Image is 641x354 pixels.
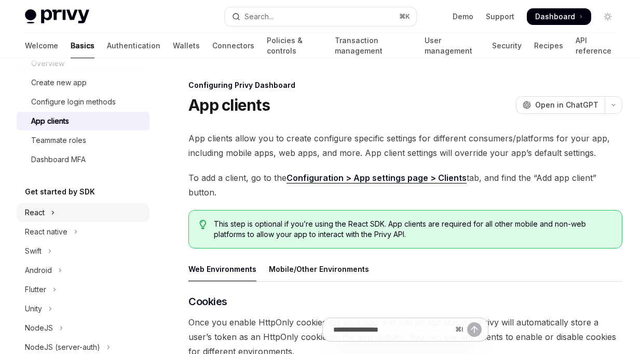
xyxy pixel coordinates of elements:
[17,299,149,318] button: Toggle Unity section
[17,73,149,92] a: Create new app
[534,33,563,58] a: Recipes
[214,219,611,240] span: This step is optional if you’re using the React SDK. App clients are required for all other mobil...
[31,134,86,147] div: Teammate roles
[486,11,514,22] a: Support
[188,257,256,281] div: Web Environments
[17,319,149,337] button: Toggle NodeJS section
[188,171,622,200] span: To add a client, go to the tab, and find the “Add app client” button.
[199,220,207,229] svg: Tip
[212,33,254,58] a: Connectors
[25,322,53,334] div: NodeJS
[25,245,42,257] div: Swift
[527,8,591,25] a: Dashboard
[535,11,575,22] span: Dashboard
[25,226,67,238] div: React native
[107,33,160,58] a: Authentication
[17,261,149,280] button: Toggle Android section
[399,12,410,21] span: ⌘ K
[535,100,598,110] span: Open in ChatGPT
[17,131,149,150] a: Teammate roles
[25,303,42,315] div: Unity
[17,150,149,169] a: Dashboard MFA
[188,131,622,160] span: App clients allow you to create configure specific settings for different consumers/platforms for...
[25,341,100,353] div: NodeJS (server-auth)
[25,186,95,198] h5: Get started by SDK
[188,96,270,114] h1: App clients
[467,322,482,337] button: Send message
[31,115,69,127] div: App clients
[599,8,616,25] button: Toggle dark mode
[188,294,227,309] span: Cookies
[17,242,149,260] button: Toggle Swift section
[576,33,616,58] a: API reference
[25,33,58,58] a: Welcome
[17,222,149,241] button: Toggle React native section
[25,283,46,296] div: Flutter
[287,173,467,183] a: Configuration > App settings page > Clients
[31,153,86,166] div: Dashboard MFA
[225,7,416,26] button: Open search
[17,203,149,222] button: Toggle React section
[17,112,149,130] a: App clients
[333,318,451,341] input: Ask a question...
[244,10,274,23] div: Search...
[269,257,369,281] div: Mobile/Other Environments
[17,280,149,299] button: Toggle Flutter section
[31,96,116,108] div: Configure login methods
[25,206,45,219] div: React
[25,9,89,24] img: light logo
[17,93,149,111] a: Configure login methods
[31,76,87,89] div: Create new app
[335,33,412,58] a: Transaction management
[71,33,94,58] a: Basics
[25,264,52,277] div: Android
[425,33,480,58] a: User management
[453,11,473,22] a: Demo
[188,80,622,90] div: Configuring Privy Dashboard
[173,33,200,58] a: Wallets
[492,33,522,58] a: Security
[516,96,605,114] button: Open in ChatGPT
[267,33,322,58] a: Policies & controls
